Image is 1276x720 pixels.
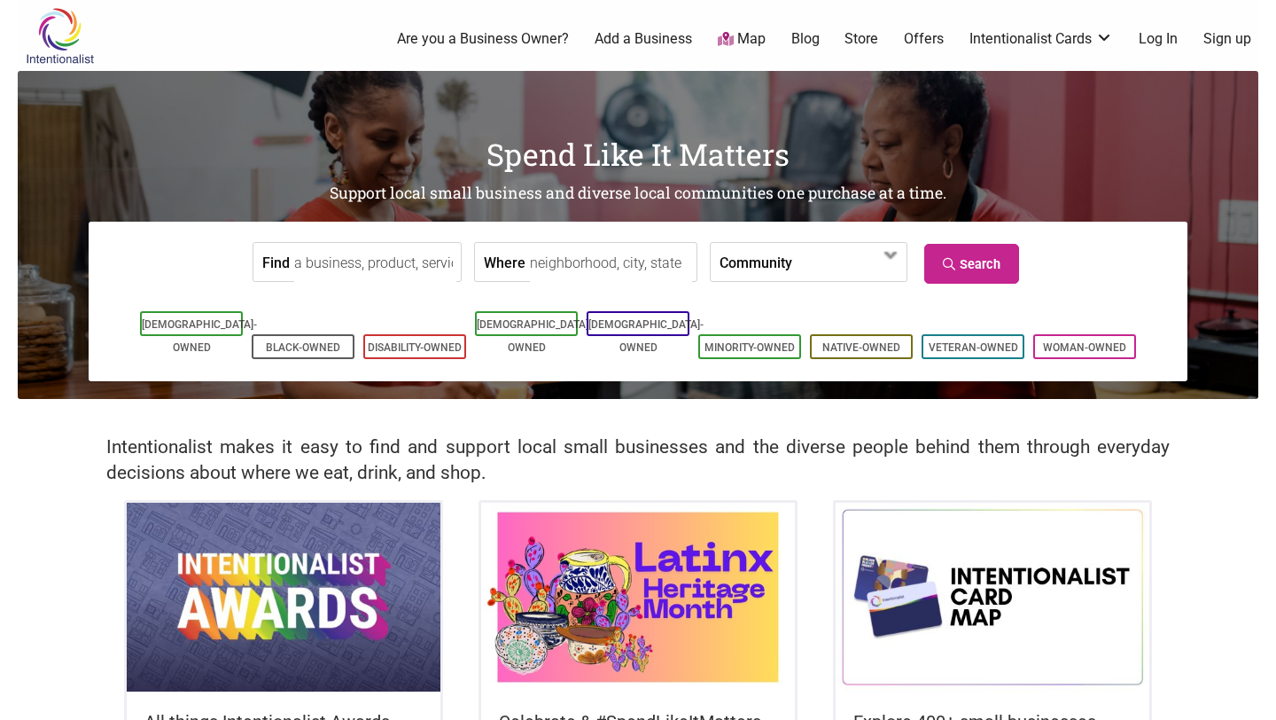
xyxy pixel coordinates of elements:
label: Find [262,243,290,281]
a: Are you a Business Owner? [397,29,569,49]
img: Latinx / Hispanic Heritage Month [481,503,795,691]
a: Store [844,29,878,49]
a: [DEMOGRAPHIC_DATA]-Owned [477,318,592,354]
a: [DEMOGRAPHIC_DATA]-Owned [588,318,704,354]
a: Map [718,29,766,50]
a: Search [924,244,1019,284]
a: Blog [791,29,820,49]
a: Disability-Owned [368,341,462,354]
a: Intentionalist Cards [969,29,1113,49]
a: Log In [1139,29,1178,49]
h2: Intentionalist makes it easy to find and support local small businesses and the diverse people be... [106,434,1170,486]
a: Woman-Owned [1043,341,1126,354]
img: Intentionalist Card Map [836,503,1149,691]
label: Where [484,243,525,281]
a: Minority-Owned [704,341,795,354]
a: Sign up [1203,29,1251,49]
h2: Support local small business and diverse local communities one purchase at a time. [18,183,1258,205]
h1: Spend Like It Matters [18,133,1258,176]
a: [DEMOGRAPHIC_DATA]-Owned [142,318,257,354]
a: Add a Business [595,29,692,49]
a: Native-Owned [822,341,900,354]
input: a business, product, service [294,243,456,283]
input: neighborhood, city, state [530,243,692,283]
a: Offers [904,29,944,49]
a: Black-Owned [266,341,340,354]
label: Community [720,243,792,281]
a: Veteran-Owned [929,341,1018,354]
img: Intentionalist [18,7,102,65]
img: Intentionalist Awards [127,503,440,691]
